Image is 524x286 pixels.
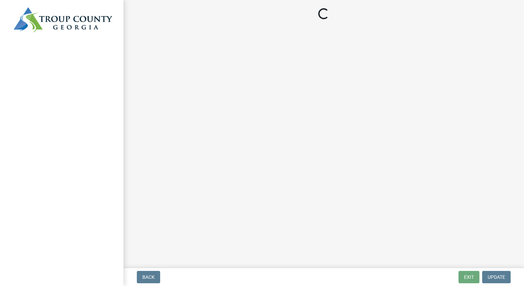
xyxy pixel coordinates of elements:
[142,274,155,280] span: Back
[482,271,511,283] button: Update
[14,7,112,32] img: Troup County, Georgia
[458,271,479,283] button: Exit
[488,274,505,280] span: Update
[137,271,160,283] button: Back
